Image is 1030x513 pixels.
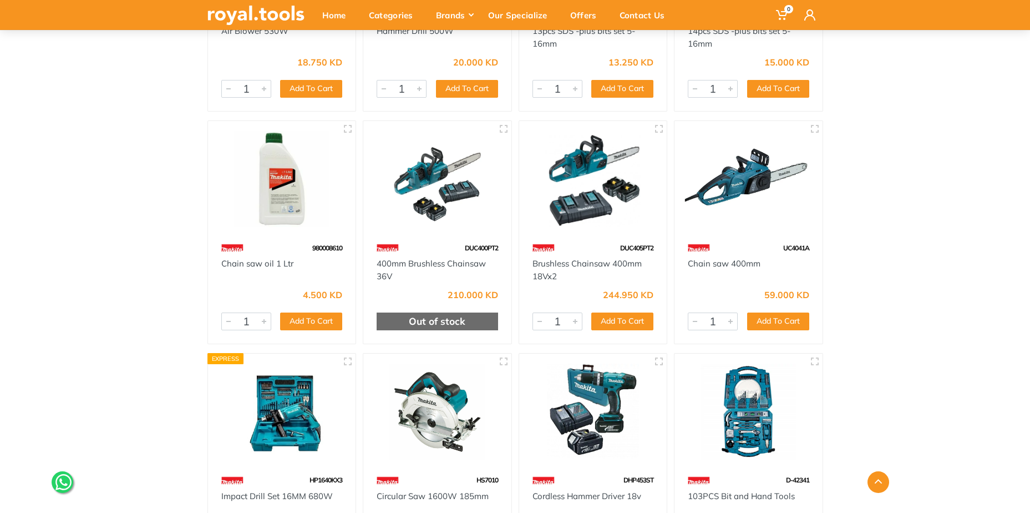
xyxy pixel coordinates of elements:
img: Royal Tools - 400mm Brushless Chainsaw 36V [373,131,501,227]
div: Express [207,353,244,364]
img: 42.webp [221,471,243,490]
span: DUC405PT2 [620,244,653,252]
div: 210.000 KD [448,290,498,299]
img: 42.webp [377,471,399,490]
a: Brushless Chainsaw 400mm 18Vx2 [532,258,642,281]
div: 20.000 KD [453,58,498,67]
img: 42.webp [688,471,710,490]
span: DUC400PT2 [465,244,498,252]
div: Home [314,3,361,27]
button: Add To Cart [280,80,342,98]
div: 13.250 KD [608,58,653,67]
img: Royal Tools - Chain saw 400mm [684,131,813,227]
a: Cordless Hammer Driver 18v [532,491,641,501]
button: Add To Cart [747,80,809,98]
div: 15.000 KD [764,58,809,67]
div: Our Specialize [480,3,562,27]
div: Brands [428,3,480,27]
img: Royal Tools - Impact Drill Set 16MM 680W [218,364,346,460]
div: Categories [361,3,428,27]
a: 400mm Brushless Chainsaw 36V [377,258,486,281]
a: Hammer Drill 500W [377,26,454,36]
a: 14pcs SDS -plus bits set 5-16mm [688,26,790,49]
a: Chain saw 400mm [688,258,760,269]
button: Add To Cart [591,313,653,330]
img: Royal Tools - Cordless Hammer Driver 18v [529,364,657,460]
span: 980008610 [312,244,342,252]
div: 4.500 KD [303,290,342,299]
span: UC4041A [783,244,809,252]
div: Offers [562,3,612,27]
button: Add To Cart [591,80,653,98]
button: Add To Cart [436,80,498,98]
img: Royal Tools - Chain saw oil 1 Ltr [218,131,346,227]
button: Add To Cart [280,313,342,330]
span: 0 [784,5,793,13]
img: 42.webp [377,238,399,258]
img: 42.webp [532,471,555,490]
button: Add To Cart [747,313,809,330]
a: 13pcs SDS -plus bits set 5-16mm [532,26,635,49]
div: 18.750 KD [297,58,342,67]
a: 103PCS Bit and Hand Tools [688,491,795,501]
img: 42.webp [221,238,243,258]
div: Out of stock [377,313,498,330]
a: Circular Saw 1600W 185mm [377,491,489,501]
a: Chain saw oil 1 Ltr [221,258,293,269]
div: Contact Us [612,3,680,27]
div: 59.000 KD [764,290,809,299]
img: 42.webp [532,238,555,258]
a: Air Blower 530W [221,26,288,36]
img: Royal Tools - 103PCS Bit and Hand Tools [684,364,813,460]
img: Royal Tools - Circular Saw 1600W 185mm [373,364,501,460]
img: Royal Tools - Brushless Chainsaw 400mm 18Vx2 [529,131,657,227]
a: Impact Drill Set 16MM 680W [221,491,333,501]
img: 42.webp [688,238,710,258]
img: royal.tools Logo [207,6,305,25]
div: 244.950 KD [603,290,653,299]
